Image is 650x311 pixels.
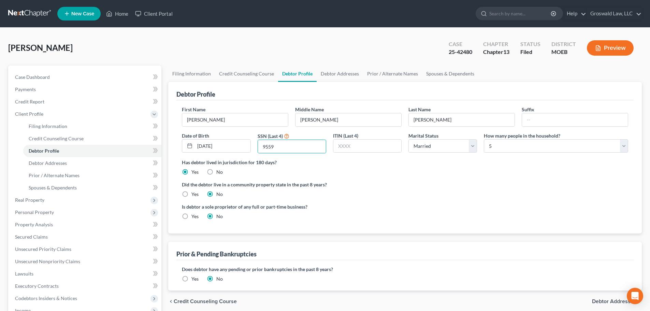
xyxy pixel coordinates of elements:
[15,295,77,301] span: Codebtors Insiders & Notices
[333,140,401,153] input: XXXX
[216,169,223,175] label: No
[15,222,53,227] span: Property Analysis
[10,280,161,292] a: Executory Contracts
[176,90,215,98] div: Debtor Profile
[182,181,628,188] label: Did the debtor live in a community property state in the past 8 years?
[29,123,67,129] span: Filing Information
[29,185,77,190] span: Spouses & Dependents
[422,66,478,82] a: Spouses & Dependents
[15,234,48,240] span: Secured Claims
[182,113,288,126] input: --
[15,246,71,252] span: Unsecured Priority Claims
[449,48,472,56] div: 25-42480
[363,66,422,82] a: Prior / Alternate Names
[23,182,161,194] a: Spouses & Dependents
[408,106,431,113] label: Last Name
[587,8,641,20] a: Groswald Law, LLC
[258,140,326,153] input: XXXX
[10,83,161,96] a: Payments
[15,258,80,264] span: Unsecured Nonpriority Claims
[15,283,59,289] span: Executory Contracts
[408,132,438,139] label: Marital Status
[29,136,84,141] span: Credit Counseling Course
[216,191,223,198] label: No
[258,132,283,140] label: SSN (Last 4)
[483,40,509,48] div: Chapter
[520,48,540,56] div: Filed
[29,148,59,154] span: Debtor Profile
[23,169,161,182] a: Prior / Alternate Names
[15,271,33,277] span: Lawsuits
[168,299,174,304] i: chevron_left
[176,250,257,258] div: Prior & Pending Bankruptcies
[489,7,552,20] input: Search by name...
[592,299,642,304] button: Debtor Addresses chevron_right
[587,40,634,56] button: Preview
[168,66,215,82] a: Filing Information
[29,160,67,166] span: Debtor Addresses
[333,132,358,139] label: ITIN (Last 4)
[182,106,205,113] label: First Name
[174,299,237,304] span: Credit Counseling Course
[10,218,161,231] a: Property Analysis
[103,8,132,20] a: Home
[8,43,73,53] span: [PERSON_NAME]
[23,157,161,169] a: Debtor Addresses
[15,86,36,92] span: Payments
[563,8,586,20] a: Help
[23,120,161,132] a: Filing Information
[15,99,44,104] span: Credit Report
[15,111,43,117] span: Client Profile
[317,66,363,82] a: Debtor Addresses
[484,132,560,139] label: How many people in the household?
[520,40,540,48] div: Status
[10,231,161,243] a: Secured Claims
[215,66,278,82] a: Credit Counseling Course
[23,132,161,145] a: Credit Counseling Course
[168,299,237,304] button: chevron_left Credit Counseling Course
[522,106,534,113] label: Suffix
[191,169,199,175] label: Yes
[483,48,509,56] div: Chapter
[191,275,199,282] label: Yes
[216,275,223,282] label: No
[15,74,50,80] span: Case Dashboard
[71,11,94,16] span: New Case
[23,145,161,157] a: Debtor Profile
[295,113,401,126] input: M.I
[592,299,636,304] span: Debtor Addresses
[10,268,161,280] a: Lawsuits
[10,96,161,108] a: Credit Report
[15,209,54,215] span: Personal Property
[551,48,576,56] div: MOEB
[15,197,44,203] span: Real Property
[278,66,317,82] a: Debtor Profile
[132,8,176,20] a: Client Portal
[191,213,199,220] label: Yes
[182,203,402,210] label: Is debtor a sole proprietor of any full or part-time business?
[10,243,161,255] a: Unsecured Priority Claims
[409,113,515,126] input: --
[216,213,223,220] label: No
[295,106,324,113] label: Middle Name
[449,40,472,48] div: Case
[191,191,199,198] label: Yes
[551,40,576,48] div: District
[627,288,643,304] div: Open Intercom Messenger
[29,172,80,178] span: Prior / Alternate Names
[503,48,509,55] span: 13
[522,113,628,126] input: --
[10,255,161,268] a: Unsecured Nonpriority Claims
[182,132,209,139] label: Date of Birth
[182,266,628,273] label: Does debtor have any pending or prior bankruptcies in the past 8 years?
[195,140,250,153] input: MM/DD/YYYY
[182,159,628,166] label: Has debtor lived in jurisdiction for 180 days?
[10,71,161,83] a: Case Dashboard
